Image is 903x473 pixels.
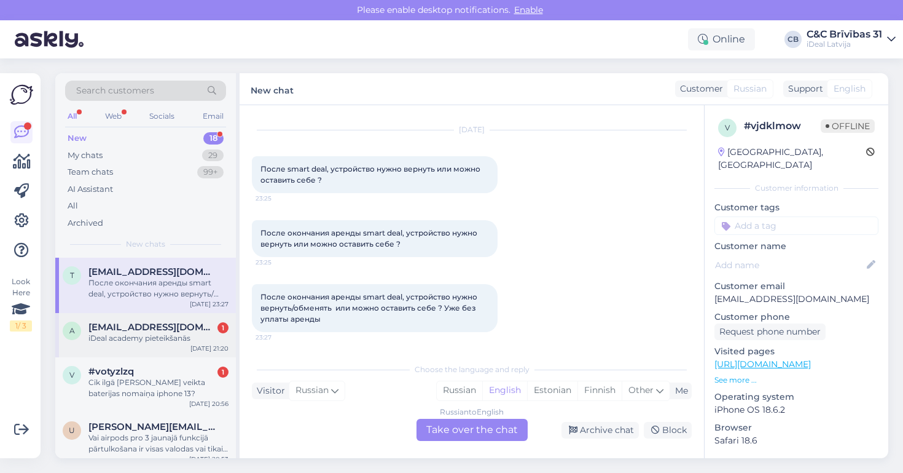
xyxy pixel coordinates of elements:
span: Search customers [76,84,154,97]
div: 99+ [197,166,224,178]
div: Support [783,82,823,95]
span: v [69,370,74,380]
p: Browser [714,421,878,434]
span: Other [628,384,654,395]
span: u [69,426,75,435]
div: [DATE] 23:27 [190,300,229,309]
span: New chats [126,239,165,250]
div: Online [688,28,755,50]
img: Askly Logo [10,83,33,106]
div: iDeal academy pieteikšanās [88,333,229,344]
input: Add name [715,258,864,272]
span: Enable [510,4,547,15]
div: AI Assistant [68,183,113,196]
div: [DATE] 21:20 [190,344,229,353]
input: Add a tag [714,217,878,235]
div: [DATE] 20:53 [189,455,229,464]
span: anceudalova@inbox.lv [88,322,216,333]
p: [EMAIL_ADDRESS][DOMAIN_NAME] [714,293,878,306]
div: Team chats [68,166,113,178]
div: Estonian [527,381,577,400]
div: Russian to English [440,407,504,418]
p: iPhone OS 18.6.2 [714,403,878,416]
span: English [834,82,866,95]
span: a [69,326,75,335]
span: Offline [821,119,875,133]
span: t [70,271,74,280]
label: New chat [251,81,294,97]
div: 1 [217,322,229,333]
p: See more ... [714,375,878,386]
div: Take over the chat [416,419,528,441]
div: # vjdklmow [744,119,821,133]
div: Request phone number [714,324,826,340]
span: udris.deivids@icloud.com [88,421,216,432]
div: CB [784,31,802,48]
div: Choose the language and reply [252,364,692,375]
a: C&C Brīvības 31iDeal Latvija [807,30,896,49]
div: English [482,381,527,400]
div: C&C Brīvības 31 [807,30,882,39]
span: После smart deal, устройство нужно вернуть или можно оставить себе ? [260,164,482,185]
div: [DATE] [252,124,692,135]
div: Archive chat [561,422,639,439]
span: titovsnikita20@gmail.com [88,266,216,277]
span: 23:27 [256,333,302,342]
div: Russian [437,381,482,400]
div: 18 [203,132,224,145]
span: Russian [733,82,767,95]
div: Email [200,108,226,124]
div: 1 [217,367,229,378]
span: 23:25 [256,258,302,267]
p: Customer name [714,240,878,253]
div: 1 / 3 [10,320,32,332]
div: Visitor [252,384,285,397]
a: [URL][DOMAIN_NAME] [714,359,811,370]
div: Look Here [10,276,32,332]
div: Socials [147,108,177,124]
p: Customer tags [714,201,878,214]
div: All [68,200,78,212]
div: После окончания аренды smart deal, устройство нужно вернуть/обменять или можно оставить себе ? Уж... [88,277,229,300]
div: My chats [68,149,103,162]
p: Operating system [714,391,878,403]
div: Archived [68,217,103,229]
div: Me [670,384,688,397]
div: Customer information [714,183,878,194]
div: New [68,132,87,145]
div: Finnish [577,381,622,400]
div: iDeal Latvija [807,39,882,49]
div: 29 [202,149,224,162]
div: [GEOGRAPHIC_DATA], [GEOGRAPHIC_DATA] [718,146,866,172]
span: v [725,123,730,132]
span: Russian [295,384,329,397]
p: Safari 18.6 [714,434,878,447]
p: Customer email [714,280,878,293]
div: Block [644,422,692,439]
div: All [65,108,79,124]
div: Web [103,108,124,124]
div: Vai airpods pro 3 jaunajā funkcijā pārtulkošana ir visas valodas vai tikai dažas? Nosauc, kuras v... [88,432,229,455]
div: [DATE] 20:56 [189,399,229,408]
span: #votyzlzq [88,366,134,377]
span: 23:25 [256,194,302,203]
div: Cik ilgā [PERSON_NAME] veikta baterijas nomaiņa iphone 13? [88,377,229,399]
span: После окончания аренды smart deal, устройство нужно вернуть или можно оставить себе ? [260,228,479,248]
p: Visited pages [714,345,878,358]
span: После окончания аренды smart deal, устройство нужно вернуть/обменять или можно оставить себе ? Уж... [260,292,479,324]
p: Customer phone [714,311,878,324]
div: Customer [675,82,723,95]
